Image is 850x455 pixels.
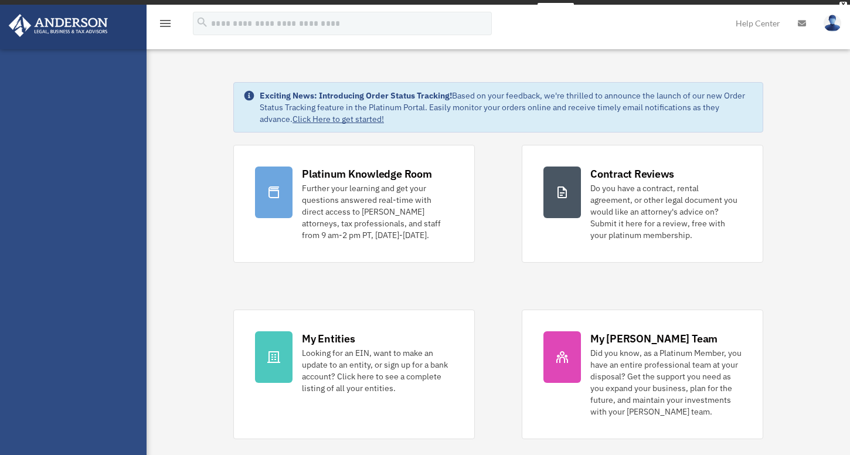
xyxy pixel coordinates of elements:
[293,114,384,124] a: Click Here to get started!
[233,310,475,439] a: My Entities Looking for an EIN, want to make an update to an entity, or sign up for a bank accoun...
[302,182,453,241] div: Further your learning and get your questions answered real-time with direct access to [PERSON_NAM...
[522,145,763,263] a: Contract Reviews Do you have a contract, rental agreement, or other legal document you would like...
[590,167,674,181] div: Contract Reviews
[158,21,172,30] a: menu
[824,15,841,32] img: User Pic
[158,16,172,30] i: menu
[590,347,742,417] div: Did you know, as a Platinum Member, you have an entire professional team at your disposal? Get th...
[233,145,475,263] a: Platinum Knowledge Room Further your learning and get your questions answered real-time with dire...
[522,310,763,439] a: My [PERSON_NAME] Team Did you know, as a Platinum Member, you have an entire professional team at...
[538,3,574,17] a: survey
[302,167,432,181] div: Platinum Knowledge Room
[590,182,742,241] div: Do you have a contract, rental agreement, or other legal document you would like an attorney's ad...
[196,16,209,29] i: search
[302,347,453,394] div: Looking for an EIN, want to make an update to an entity, or sign up for a bank account? Click her...
[5,14,111,37] img: Anderson Advisors Platinum Portal
[260,90,452,101] strong: Exciting News: Introducing Order Status Tracking!
[590,331,718,346] div: My [PERSON_NAME] Team
[302,331,355,346] div: My Entities
[276,3,532,17] div: Get a chance to win 6 months of Platinum for free just by filling out this
[260,90,753,125] div: Based on your feedback, we're thrilled to announce the launch of our new Order Status Tracking fe...
[839,2,847,9] div: close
